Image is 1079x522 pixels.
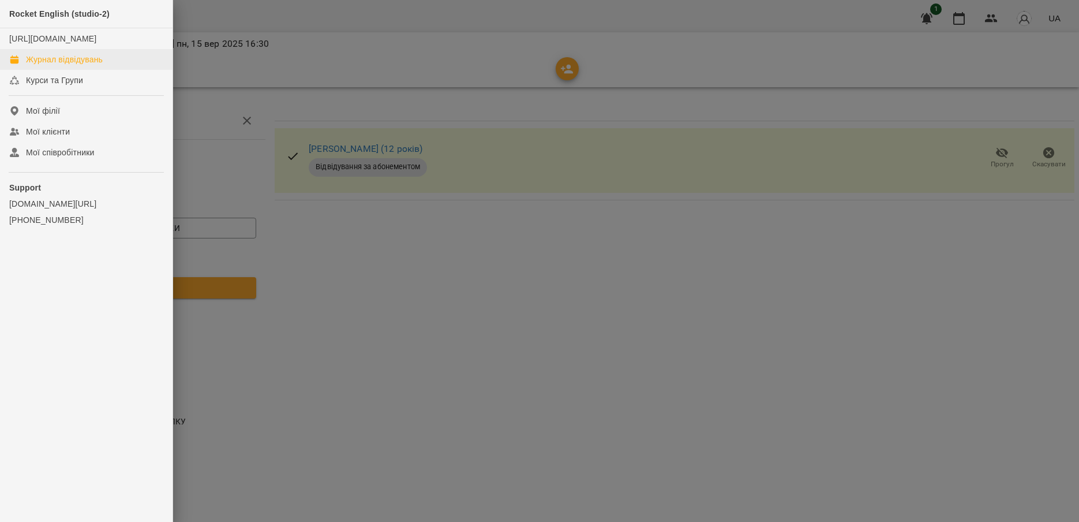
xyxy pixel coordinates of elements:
a: [PHONE_NUMBER] [9,214,163,226]
p: Support [9,182,163,193]
div: Журнал відвідувань [26,54,103,65]
div: Мої співробітники [26,147,95,158]
span: Rocket English (studio-2) [9,9,110,18]
div: Мої клієнти [26,126,70,137]
a: [URL][DOMAIN_NAME] [9,34,96,43]
div: Мої філії [26,105,60,117]
a: [DOMAIN_NAME][URL] [9,198,163,210]
div: Курси та Групи [26,74,83,86]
